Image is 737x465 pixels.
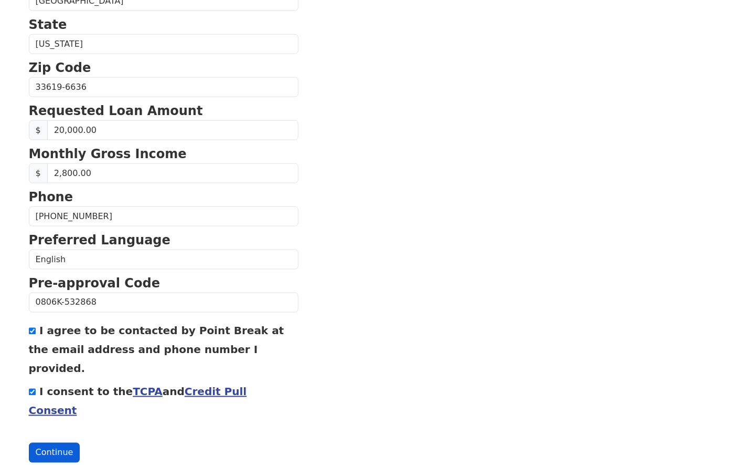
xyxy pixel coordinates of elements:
[47,163,298,183] input: 0.00
[47,120,298,140] input: Requested Loan Amount
[29,206,298,226] input: Phone
[29,276,161,291] strong: Pre-approval Code
[29,325,284,375] label: I agree to be contacted by Point Break at the email address and phone number I provided.
[29,104,203,118] strong: Requested Loan Amount
[29,443,80,463] button: Continue
[29,386,247,417] label: I consent to the and
[29,190,73,204] strong: Phone
[29,120,48,140] span: $
[29,163,48,183] span: $
[29,77,298,97] input: Zip Code
[29,17,67,32] strong: State
[29,144,298,163] p: Monthly Gross Income
[29,233,170,247] strong: Preferred Language
[133,386,163,398] a: TCPA
[29,293,298,313] input: Pre-approval Code
[29,60,91,75] strong: Zip Code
